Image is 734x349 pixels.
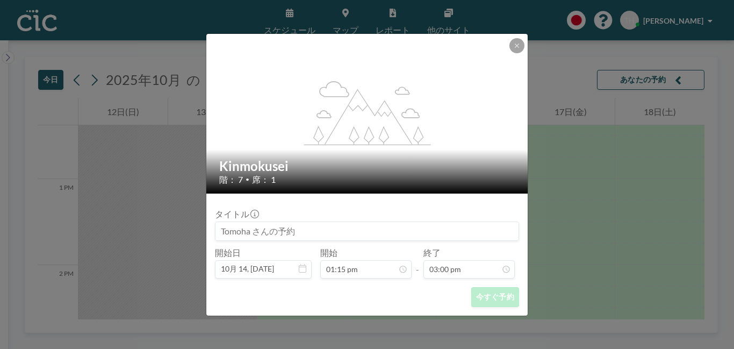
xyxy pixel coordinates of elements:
[215,222,519,240] input: Tomoha さんの予約
[416,251,419,275] span: -
[246,175,249,183] span: •
[304,80,431,145] g: flex-grow: 1.2;
[320,247,337,258] label: 開始
[252,174,276,185] span: 席： 1
[471,287,519,307] button: 今すぐ予約
[215,247,241,258] label: 開始日
[219,158,516,174] h2: Kinmokusei
[423,247,441,258] label: 終了
[215,209,258,219] label: タイトル
[219,174,243,185] span: 階： 7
